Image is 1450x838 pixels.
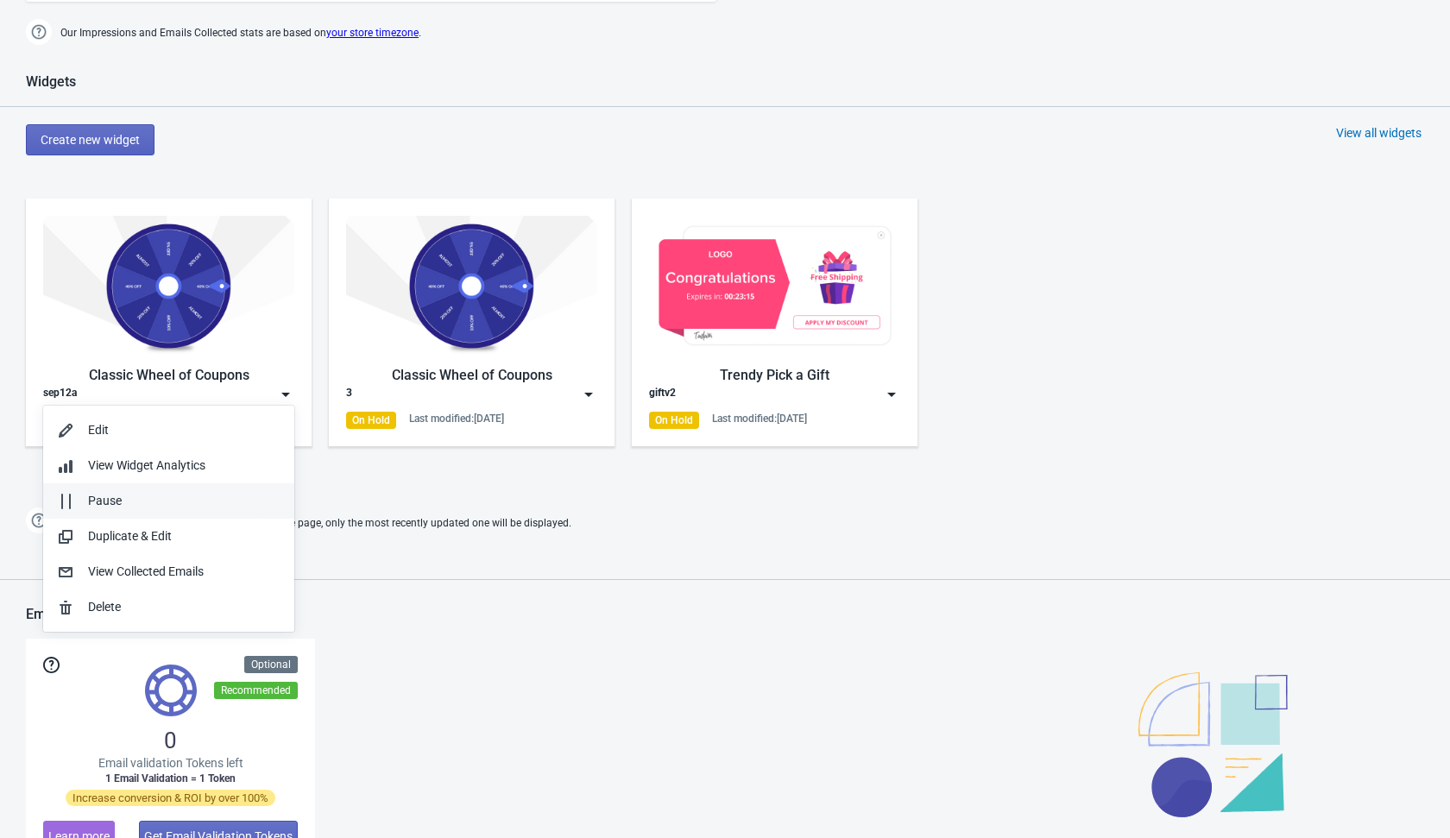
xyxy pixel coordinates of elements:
button: Delete [43,589,294,625]
button: Pause [43,483,294,519]
span: If two Widgets are enabled and targeting the same page, only the most recently updated one will b... [60,509,571,538]
img: illustration.svg [1138,672,1288,817]
div: Edit [88,421,281,439]
span: 1 Email Validation = 1 Token [105,772,236,785]
img: tokens.svg [145,665,197,716]
div: Trendy Pick a Gift [649,365,900,386]
img: help.png [26,507,52,533]
div: Pause [88,492,281,510]
span: View Widget Analytics [88,458,205,472]
span: Email validation Tokens left [98,754,243,772]
span: Our Impressions and Emails Collected stats are based on . [60,19,421,47]
div: On Hold [649,412,699,429]
img: classic_game.jpg [346,216,597,356]
div: 3 [346,386,352,403]
div: sep12a [43,386,77,403]
span: 0 [164,727,177,754]
img: classic_game.jpg [43,216,294,356]
button: View Collected Emails [43,554,294,589]
a: your store timezone [326,27,419,39]
div: giftv2 [649,386,676,403]
div: Recommended [214,682,298,699]
div: Classic Wheel of Coupons [346,365,597,386]
div: Classic Wheel of Coupons [43,365,294,386]
span: Create new widget [41,133,140,147]
div: View Collected Emails [88,563,281,581]
div: Delete [88,598,281,616]
button: View Widget Analytics [43,448,294,483]
img: dropdown.png [277,386,294,403]
span: Increase conversion & ROI by over 100% [66,790,275,806]
div: Last modified: [DATE] [712,412,807,425]
img: gift_game_v2.jpg [649,216,900,356]
div: Duplicate & Edit [88,527,281,545]
div: On Hold [346,412,396,429]
div: Last modified: [DATE] [409,412,504,425]
button: Duplicate & Edit [43,519,294,554]
button: Create new widget [26,124,154,155]
img: help.png [26,19,52,45]
div: Optional [244,656,298,673]
button: Edit [43,413,294,448]
img: dropdown.png [580,386,597,403]
div: View all widgets [1336,124,1422,142]
img: dropdown.png [883,386,900,403]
